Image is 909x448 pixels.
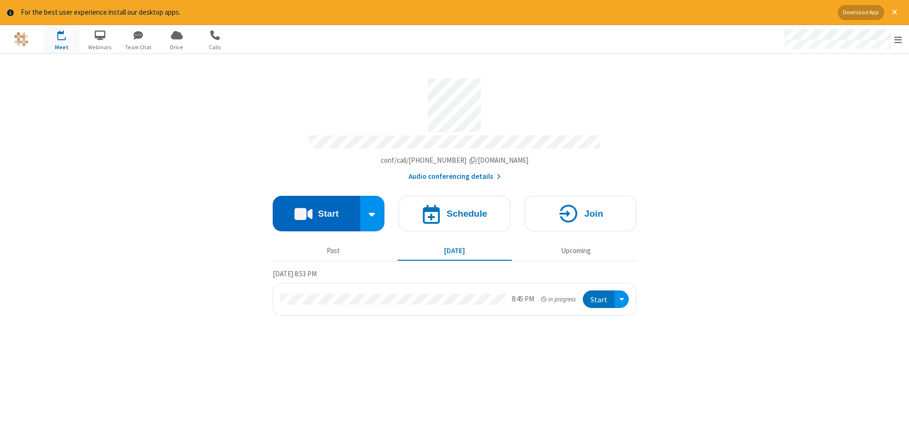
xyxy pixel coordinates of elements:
[381,155,529,166] button: Copy my meeting room linkCopy my meeting room link
[615,290,629,308] div: Open menu
[273,269,317,278] span: [DATE] 8:53 PM
[399,196,510,231] button: Schedule
[525,196,636,231] button: Join
[887,5,902,20] button: Close alert
[519,242,633,260] button: Upcoming
[583,290,615,308] button: Start
[64,30,70,37] div: 1
[318,209,339,218] h4: Start
[273,196,360,231] button: Start
[21,7,831,18] div: For the best user experience install our desktop apps.
[14,32,28,46] img: QA Selenium DO NOT DELETE OR CHANGE
[121,43,156,52] span: Team Chat
[273,268,636,316] section: Today's Meetings
[584,209,603,218] h4: Join
[159,43,195,52] span: Drive
[409,171,501,182] button: Audio conferencing details
[82,43,118,52] span: Webinars
[838,5,884,20] button: Download App
[512,294,534,305] div: 8:45 PM
[398,242,512,260] button: [DATE]
[775,25,909,53] div: Open menu
[360,196,385,231] div: Start conference options
[44,43,80,52] span: Meet
[276,242,391,260] button: Past
[3,25,39,53] button: Logo
[446,209,487,218] h4: Schedule
[381,156,529,165] span: Copy my meeting room link
[197,43,233,52] span: Calls
[273,71,636,182] section: Account details
[541,295,576,304] em: in progress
